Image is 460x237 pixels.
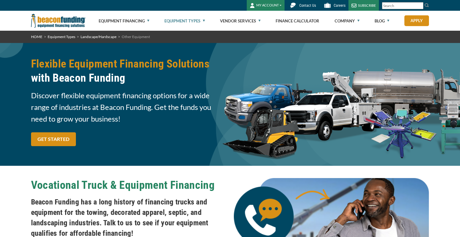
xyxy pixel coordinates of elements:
[375,11,389,31] a: Blog
[31,11,86,31] img: Beacon Funding Corporation logo
[220,11,261,31] a: Vendor Services
[417,3,422,8] a: Clear search text
[31,57,226,85] h2: Flexible Equipment Financing Solutions
[31,132,76,146] a: GET STARTED
[276,11,319,31] a: Finance Calculator
[335,11,360,31] a: Company
[404,15,429,26] a: Apply
[31,90,226,125] span: Discover flexible equipment financing options for a wide range of industries at Beacon Funding. G...
[31,71,226,85] span: with Beacon Funding
[334,3,345,8] span: Careers
[81,34,116,39] a: Landscape/Hardscape
[234,223,429,228] a: Man on phone
[164,11,205,31] a: Equipment Types
[424,3,429,8] img: Search
[31,34,42,39] a: HOME
[382,2,423,9] input: Search
[299,3,316,8] span: Contact Us
[122,34,150,39] span: Other Equipment
[99,11,149,31] a: Equipment Financing
[48,34,75,39] a: Equipment Types
[31,178,226,192] h2: Vocational Truck & Equipment Financing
